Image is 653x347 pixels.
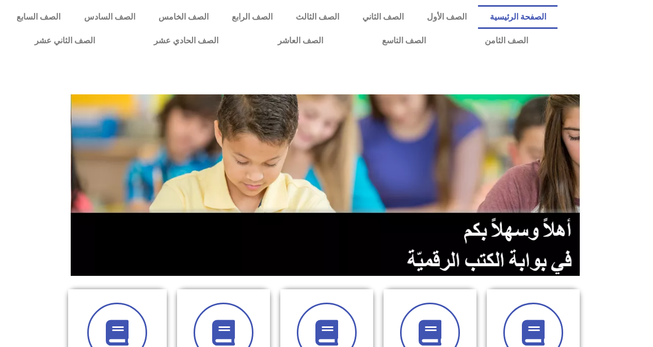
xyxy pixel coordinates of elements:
a: الصف الخامس [147,5,220,29]
a: الصفحة الرئيسية [478,5,558,29]
a: الصف السابع [5,5,72,29]
a: الصف الأول [415,5,478,29]
a: الصف الحادي عشر [124,29,248,53]
a: الصف الثامن [455,29,558,53]
a: الصف العاشر [248,29,353,53]
a: الصف التاسع [353,29,455,53]
a: الصف الرابع [220,5,284,29]
a: الصف الثالث [284,5,351,29]
a: الصف الثاني [351,5,415,29]
a: الصف الثاني عشر [5,29,124,53]
a: الصف السادس [72,5,147,29]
